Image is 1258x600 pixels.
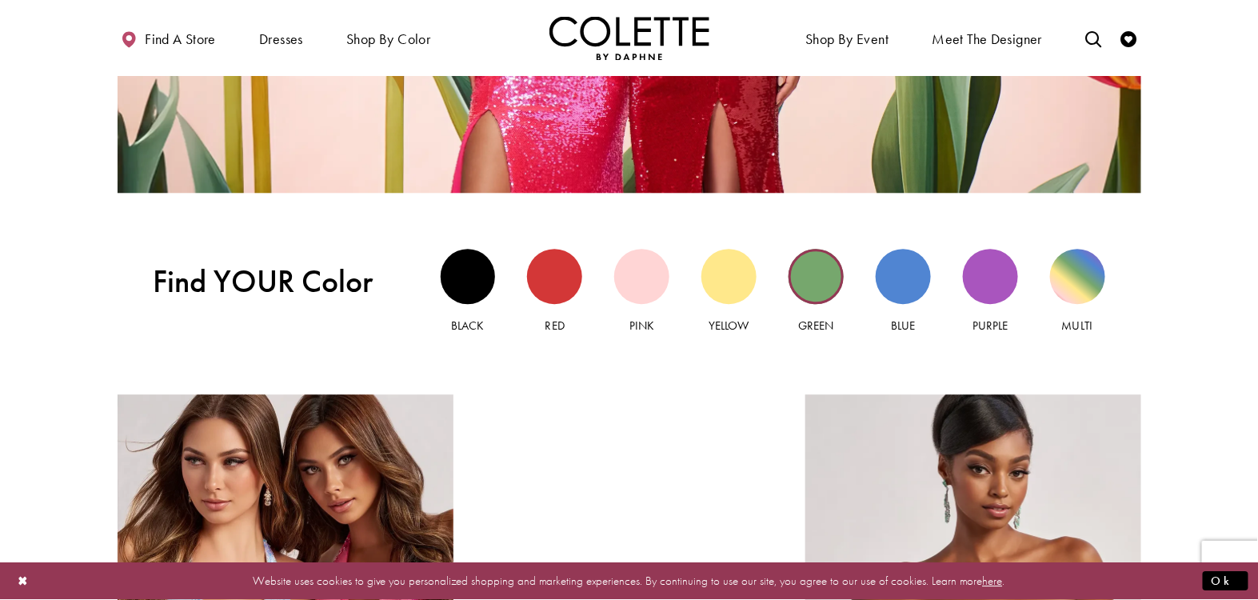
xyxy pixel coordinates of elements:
a: Find a store [118,16,220,60]
a: Red view Red [527,249,582,334]
img: Colette by Daphne [549,16,709,60]
a: Multi view Multi [1050,249,1105,334]
span: Blue [891,318,915,334]
div: Multi view [1050,249,1105,304]
span: Meet the designer [933,31,1043,47]
span: Purple [972,318,1008,334]
span: Red [545,318,565,334]
span: Multi [1062,318,1092,334]
a: Pink view Pink [614,249,669,334]
div: Pink view [614,249,669,304]
a: Green view Green [789,249,844,334]
div: Red view [527,249,582,304]
div: Blue view [876,249,931,304]
a: here [983,573,1003,589]
span: Dresses [255,16,307,60]
a: Purple view Purple [963,249,1018,334]
a: Black view Black [441,249,496,334]
a: Meet the designer [929,16,1047,60]
a: Toggle search [1081,16,1105,60]
button: Submit Dialog [1203,571,1248,591]
span: Shop by color [346,31,430,47]
span: Shop by color [342,16,434,60]
span: Find a store [145,31,216,47]
span: Black [451,318,484,334]
a: Blue view Blue [876,249,931,334]
div: Yellow view [701,249,757,304]
div: Purple view [963,249,1018,304]
span: Green [798,318,833,334]
a: Check Wishlist [1116,16,1140,60]
div: Green view [789,249,844,304]
a: Yellow view Yellow [701,249,757,334]
a: Visit Home Page [549,16,709,60]
span: Pink [629,318,654,334]
span: Yellow [709,318,749,334]
span: Shop By Event [805,31,889,47]
button: Close Dialog [10,567,37,595]
p: Website uses cookies to give you personalized shopping and marketing experiences. By continuing t... [115,570,1143,592]
div: Black view [441,249,496,304]
span: Dresses [259,31,303,47]
span: Shop By Event [801,16,893,60]
span: Find YOUR Color [154,263,405,300]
